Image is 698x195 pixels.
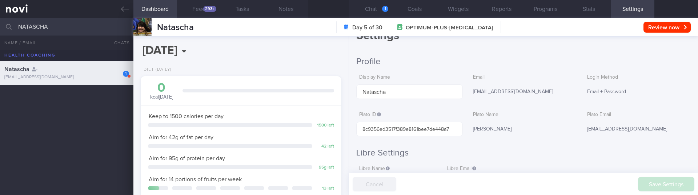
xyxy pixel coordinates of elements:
[316,123,334,128] div: 1500 left
[584,122,691,137] div: [EMAIL_ADDRESS][DOMAIN_NAME]
[382,6,388,12] div: 1
[149,134,213,140] span: Aim for 42g of fat per day
[4,66,29,72] span: Natascha
[356,148,691,158] h2: Libre Settings
[406,24,493,32] span: OPTIMUM-PLUS-[MEDICAL_DATA]
[359,166,390,171] span: Libre Name
[157,23,194,32] span: Natascha
[447,166,476,171] span: Libre Email
[352,24,382,31] strong: Day 5 of 30
[643,22,691,33] button: Review now
[316,165,334,170] div: 95 g left
[584,84,691,100] div: Email + Password
[149,155,225,161] span: Aim for 95g of protein per day
[356,29,691,45] h1: Settings
[470,84,577,100] div: [EMAIL_ADDRESS][DOMAIN_NAME]
[587,112,688,118] label: Plato Email
[356,56,691,67] h2: Profile
[316,186,334,191] div: 13 left
[473,112,574,118] label: Plato Name
[141,67,172,72] div: Diet (Daily)
[587,74,688,81] label: Login Method
[359,74,460,81] label: Display Name
[149,113,224,119] span: Keep to 1500 calories per day
[149,177,242,182] span: Aim for 14 portions of fruits per week
[148,82,175,94] div: 0
[148,82,175,101] div: kcal [DATE]
[4,75,129,80] div: [EMAIL_ADDRESS][DOMAIN_NAME]
[359,112,381,117] span: Plato ID
[123,71,129,77] div: 1
[104,36,133,50] button: Chats
[203,6,216,12] div: 293+
[473,74,574,81] label: Email
[316,144,334,149] div: 42 left
[470,122,577,137] div: [PERSON_NAME]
